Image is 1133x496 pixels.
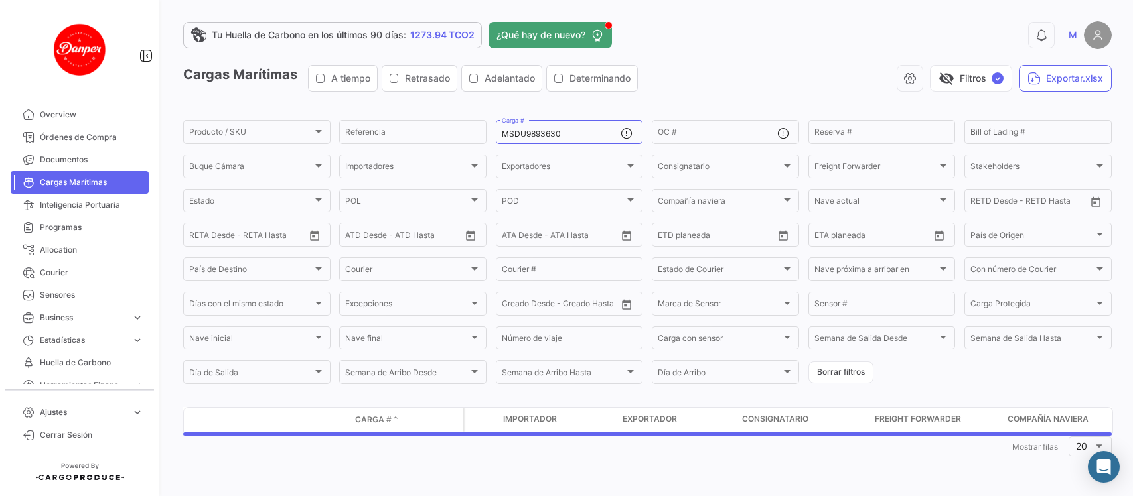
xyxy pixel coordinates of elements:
[503,413,557,425] span: Importador
[40,221,143,233] span: Programas
[617,408,737,432] datatable-header-cell: Exportador
[1008,413,1089,425] span: Compañía naviera
[11,261,149,284] a: Courier
[131,334,143,346] span: expand_more
[617,225,637,245] button: Open calendar
[11,126,149,149] a: Órdenes de Compra
[1002,408,1122,432] datatable-header-cell: Compañía naviera
[11,171,149,194] a: Cargas Marítimas
[992,72,1004,84] span: ✓
[131,379,143,391] span: expand_more
[737,408,869,432] datatable-header-cell: Consignatario
[658,267,781,276] span: Estado de Courier
[1088,451,1120,483] div: Abrir Intercom Messenger
[40,429,143,441] span: Cerrar Sesión
[355,414,392,426] span: Carga #
[814,164,938,173] span: Freight Forwarder
[502,301,553,310] input: Creado Desde
[658,370,781,379] span: Día de Arribo
[970,198,994,208] input: Desde
[131,406,143,418] span: expand_more
[212,29,406,42] span: Tu Huella de Carbono en los últimos 90 días:
[1069,29,1077,42] span: M
[658,198,781,208] span: Compañía naviera
[40,379,126,391] span: Herramientas Financieras
[1086,192,1106,212] button: Open calendar
[970,267,1094,276] span: Con número de Courier
[331,72,370,85] span: A tiempo
[345,267,469,276] span: Courier
[40,357,143,369] span: Huella de Carbono
[345,336,469,345] span: Nave final
[658,336,781,345] span: Carga con sensor
[183,65,642,92] h3: Cargas Marítimas
[658,232,682,241] input: Desde
[11,351,149,374] a: Huella de Carbono
[1004,198,1059,208] input: Hasta
[11,284,149,306] a: Sensores
[40,244,143,256] span: Allocation
[502,232,542,241] input: ATA Desde
[814,336,938,345] span: Semana de Salida Desde
[875,413,961,425] span: Freight Forwarder
[189,267,313,276] span: País de Destino
[11,216,149,239] a: Programas
[929,225,949,245] button: Open calendar
[350,408,429,431] datatable-header-cell: Carga #
[11,194,149,216] a: Inteligencia Portuaria
[562,301,617,310] input: Creado Hasta
[502,164,625,173] span: Exportadores
[970,164,1094,173] span: Stakeholders
[1019,65,1112,92] button: Exportar.xlsx
[210,414,244,425] datatable-header-cell: Modo de Transporte
[489,22,612,48] button: ¿Qué hay de nuevo?
[345,198,469,208] span: POL
[345,232,387,241] input: ATD Desde
[658,164,781,173] span: Consignatario
[623,413,677,425] span: Exportador
[345,370,469,379] span: Semana de Arribo Desde
[40,199,143,211] span: Inteligencia Portuaria
[465,408,498,432] datatable-header-cell: Carga Protegida
[11,103,149,126] a: Overview
[970,232,1094,241] span: País de Origen
[848,232,903,241] input: Hasta
[429,414,463,425] datatable-header-cell: Póliza
[773,225,793,245] button: Open calendar
[189,336,313,345] span: Nave inicial
[46,16,113,82] img: danper-logo.png
[869,408,1002,432] datatable-header-cell: Freight Forwarder
[939,70,954,86] span: visibility_off
[410,29,475,42] span: 1273.94 TCO2
[502,198,625,208] span: POD
[222,232,277,241] input: Hasta
[552,232,607,241] input: ATA Hasta
[11,239,149,261] a: Allocation
[189,232,213,241] input: Desde
[183,22,482,48] a: Tu Huella de Carbono en los últimos 90 días:1273.94 TCO2
[658,301,781,310] span: Marca de Sensor
[189,301,313,310] span: Días con el mismo estado
[617,294,637,314] button: Open calendar
[498,408,617,432] datatable-header-cell: Importador
[462,66,542,91] button: Adelantado
[189,129,313,139] span: Producto / SKU
[40,131,143,143] span: Órdenes de Compra
[930,65,1012,92] button: visibility_offFiltros✓
[382,66,457,91] button: Retrasado
[970,301,1094,310] span: Carga Protegida
[345,301,469,310] span: Excepciones
[1076,440,1087,452] span: 20
[502,370,625,379] span: Semana de Arribo Hasta
[189,370,313,379] span: Día de Salida
[40,334,126,346] span: Estadísticas
[40,406,126,418] span: Ajustes
[40,289,143,301] span: Sensores
[309,66,377,91] button: A tiempo
[1084,21,1112,49] img: placeholder-user.png
[496,29,585,42] span: ¿Qué hay de nuevo?
[40,176,143,188] span: Cargas Marítimas
[547,66,637,91] button: Determinando
[970,336,1094,345] span: Semana de Salida Hasta
[40,267,143,279] span: Courier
